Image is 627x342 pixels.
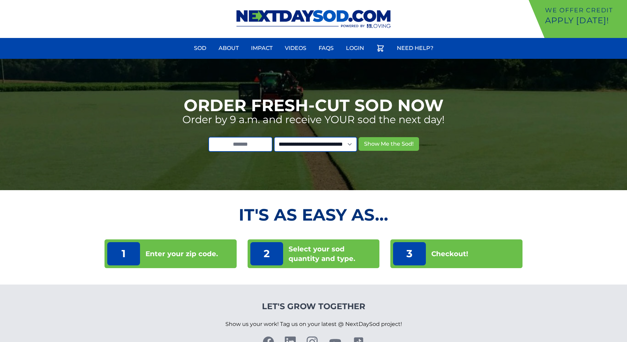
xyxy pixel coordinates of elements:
h1: Order Fresh-Cut Sod Now [184,97,444,114]
a: FAQs [315,40,338,56]
a: Login [342,40,368,56]
h4: Let's Grow Together [225,301,402,312]
a: Sod [190,40,210,56]
p: 3 [393,242,426,265]
p: We offer Credit [545,5,624,15]
h2: It's as Easy As... [104,207,522,223]
p: 1 [107,242,140,265]
p: Show us your work! Tag us on your latest @ NextDaySod project! [225,312,402,337]
p: Select your sod quantity and type. [289,244,377,263]
p: Enter your zip code. [145,249,218,259]
p: 2 [250,242,283,265]
p: Order by 9 a.m. and receive YOUR sod the next day! [182,114,445,126]
a: Need Help? [393,40,437,56]
p: Apply [DATE]! [545,15,624,26]
a: Impact [247,40,277,56]
a: About [214,40,243,56]
a: Videos [281,40,310,56]
button: Show Me the Sod! [359,137,419,151]
p: Checkout! [431,249,468,259]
